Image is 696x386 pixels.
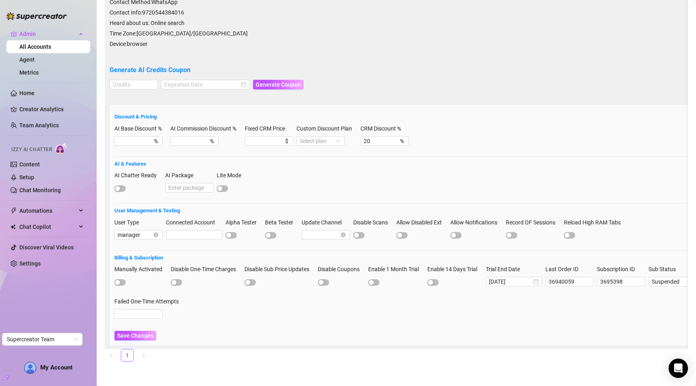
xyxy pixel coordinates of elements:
label: Failed One-Time Attempts [114,297,184,306]
label: Sub Status [648,265,681,274]
span: right [141,353,146,358]
label: Trial End Date [486,265,525,274]
button: Generate Coupon [253,80,304,89]
span: Admin [19,27,77,40]
label: Fixed CRM Price [245,124,290,133]
span: Izzy AI Chatter [11,146,52,154]
label: Subscription ID [597,265,640,274]
label: Connected Account [166,218,220,227]
button: Disable Scans [353,232,365,239]
a: Content [19,161,40,168]
span: Generate Coupon [256,81,301,88]
button: left [105,349,118,362]
a: Discover Viral Videos [19,244,74,251]
label: AI Package [165,171,199,180]
label: Alpha Tester [226,218,262,227]
input: Failed One-Time Attempts [115,309,162,318]
a: Home [19,90,35,96]
a: Team Analytics [19,122,59,129]
div: Open Intercom Messenger [669,359,688,378]
label: Disable Scans [353,218,393,227]
li: Previous Page [105,349,118,362]
input: Expiration Date [164,80,239,89]
label: Beta Tester [265,218,298,227]
label: Record OF Sessions [506,218,561,227]
a: Metrics [19,69,39,76]
button: right [137,349,150,362]
img: AD_cMMTxCeTpmN1d5MnKJ1j-_uXZCpTKapSSqNGg4PyXtR_tCW7gZXTNmFz2tpVv9LSyNV7ff1CaS4f4q0HLYKULQOwoM5GQR... [25,362,36,374]
span: crown [10,31,17,37]
label: User Type [114,218,144,227]
label: Disable Coupons [318,265,365,274]
button: Save Changes [114,331,156,340]
input: CRM Discount % [364,137,398,145]
button: Disable Coupons [318,279,329,286]
label: CRM Discount % [360,124,406,133]
button: Manually Activated [114,279,126,286]
label: Update Channel [302,218,347,227]
button: Alpha Tester [226,232,237,239]
label: Last Order ID [545,265,584,274]
span: My Account [40,364,72,371]
a: Creator Analytics [19,103,84,116]
img: Chat Copilot [10,224,16,230]
a: Settings [19,260,41,267]
a: Agent [19,56,35,63]
label: Enable 14 Days Trial [427,265,483,274]
label: Reload High RAM Tabs [564,218,626,227]
label: Allow Disabled Ext [396,218,447,227]
span: left [109,353,114,358]
li: Next Page [137,349,150,362]
label: Allow Notifications [450,218,503,227]
button: Enable 14 Days Trial [427,279,439,286]
button: Lite Mode [217,185,228,192]
a: All Accounts [19,44,51,50]
input: Credits [110,80,157,89]
label: Enable 1 Month Trial [368,265,424,274]
span: Chat Copilot [19,220,77,233]
li: 1 [121,349,134,362]
span: Time Zone: [GEOGRAPHIC_DATA]/[GEOGRAPHIC_DATA] [110,30,248,37]
span: manager [118,230,159,239]
input: Trial End Date [489,277,532,286]
input: AI Commission Discount % [174,137,208,145]
a: 1 [121,349,133,361]
span: build [4,375,10,380]
span: Save Changes [117,332,153,339]
span: Supercreator Team [7,333,78,345]
span: Contact Info: 9720544384016 [110,9,184,16]
button: AI Chatter Ready [114,185,126,192]
button: Reload High RAM Tabs [564,232,575,239]
button: Beta Tester [265,232,276,239]
button: Record OF Sessions [506,232,517,239]
input: Last Order ID [546,277,593,286]
input: AI Base Discount % [118,137,152,145]
label: Custom Discount Plan [296,124,357,133]
span: thunderbolt [10,208,17,214]
span: Suspended [652,277,694,286]
img: logo-BBDzfeDw.svg [6,12,67,20]
input: Fixed CRM Price [248,137,284,145]
span: close-circle [341,232,346,237]
input: Connected Account [166,230,222,240]
button: Allow Disabled Ext [396,232,408,239]
label: AI Chatter Ready [114,171,162,180]
input: AI Package [165,183,213,193]
img: AI Chatter [55,143,68,154]
span: Device: browser [110,41,147,47]
span: close-circle [688,279,692,284]
span: Heard about us: Online search [110,20,184,26]
button: Disable Sub Price Updates [244,279,256,286]
label: Disable One-Time Charges [171,265,241,274]
a: Chat Monitoring [19,187,61,193]
input: Subscription ID [597,277,645,286]
button: Disable One-Time Charges [171,279,182,286]
span: close-circle [153,232,158,237]
label: AI Commission Discount % [170,124,242,133]
button: Enable 1 Month Trial [368,279,379,286]
a: Setup [19,174,34,181]
label: AI Base Discount % [114,124,167,133]
label: Disable Sub Price Updates [244,265,315,274]
label: Lite Mode [217,171,246,180]
button: Allow Notifications [450,232,462,239]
